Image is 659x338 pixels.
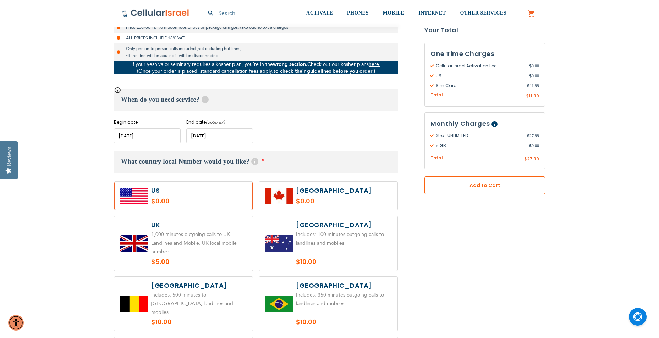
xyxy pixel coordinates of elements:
[529,73,532,79] span: $
[114,43,398,61] li: Only person to person calls included [not including hot lines] *If the line will be abused it wil...
[430,63,529,69] span: Cellular Israel Activation Fee
[527,156,539,162] span: 27.99
[122,9,190,17] img: Cellular Israel Logo
[527,133,539,139] span: 27.99
[121,158,249,165] span: What country local Number would you like?
[273,61,307,68] strong: wrong section.
[430,119,490,128] span: Monthly Charges
[186,128,253,143] input: MM/DD/YYYY
[430,142,529,149] span: 5 GB
[186,119,253,125] label: End date
[347,10,369,16] span: PHONES
[460,10,506,16] span: OTHER SERVICES
[529,142,539,149] span: 0.00
[529,73,539,79] span: 0.00
[430,83,527,89] span: Sim Card
[6,147,12,166] div: Reviews
[529,93,539,99] span: 11.99
[114,89,398,111] h3: When do you need service?
[430,133,527,139] span: Xtra : UNLIMITED
[526,93,529,100] span: $
[418,10,446,16] span: INTERNET
[529,142,532,149] span: $
[424,176,545,194] button: Add to Cart
[491,121,498,127] span: Help
[202,96,209,103] span: Help
[251,158,258,165] span: Help
[430,49,539,59] h3: One Time Charges
[424,25,545,35] strong: Your Total
[114,22,398,33] li: Price Locked In: No hidden fees or out-of-package charges, take out no extra charges
[206,119,225,125] i: (optional)
[430,73,529,79] span: US
[114,128,181,143] input: MM/DD/YYYY
[306,10,333,16] span: ACTIVATE
[529,63,532,69] span: $
[273,68,375,74] strong: so check their guidelines before you order!)
[8,315,24,331] div: Accessibility Menu
[114,33,398,43] li: ALL PRICES INCLUDE 18% VAT
[524,156,527,163] span: $
[448,182,522,189] span: Add to Cart
[527,133,529,139] span: $
[529,63,539,69] span: 0.00
[114,119,181,125] label: Begin date
[430,92,443,98] span: Total
[204,7,292,19] input: Search
[527,83,539,89] span: 11.99
[527,83,529,89] span: $
[383,10,405,16] span: MOBILE
[369,61,380,68] a: here.
[430,155,443,162] span: Total
[114,61,398,74] p: If your yeshiva or seminary requires a kosher plan, you’re in the Check out our kosher plans (Onc...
